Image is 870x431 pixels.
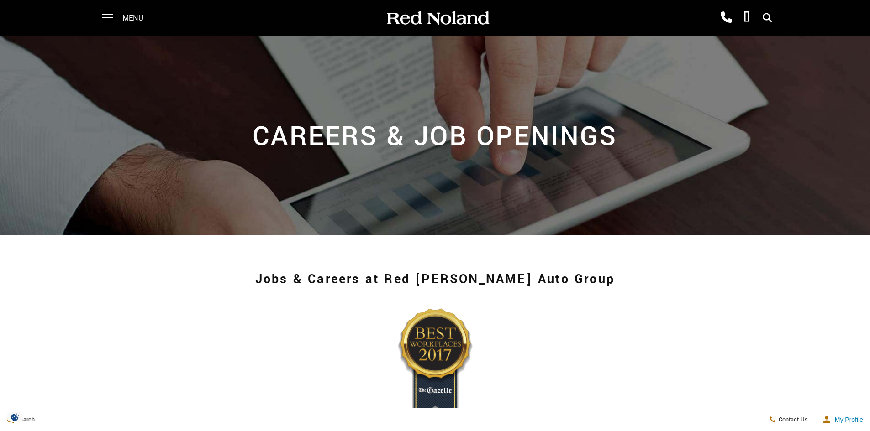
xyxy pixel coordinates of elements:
h2: Careers & Job Openings [122,115,748,156]
h1: Jobs & Careers at Red [PERSON_NAME] Auto Group [122,261,748,298]
span: Contact Us [776,415,808,424]
section: Click to Open Cookie Consent Modal [5,412,26,422]
button: Open user profile menu [815,408,870,431]
img: Red Noland Auto Group [385,10,490,26]
span: My Profile [831,416,863,423]
img: Opt-Out Icon [5,412,26,422]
